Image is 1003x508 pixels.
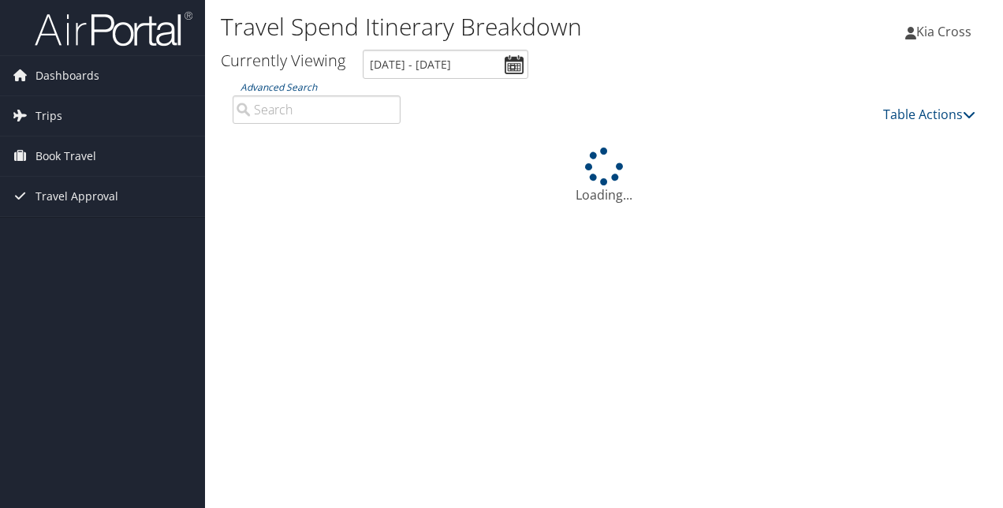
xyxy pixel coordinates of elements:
span: Trips [35,96,62,136]
input: Advanced Search [233,95,401,124]
img: airportal-logo.png [35,10,192,47]
span: Book Travel [35,136,96,176]
div: Loading... [221,148,987,204]
a: Advanced Search [240,80,317,94]
span: Dashboards [35,56,99,95]
a: Table Actions [883,106,975,123]
h1: Travel Spend Itinerary Breakdown [221,10,732,43]
span: Travel Approval [35,177,118,216]
h3: Currently Viewing [221,50,345,71]
a: Kia Cross [905,8,987,55]
input: [DATE] - [DATE] [363,50,528,79]
span: Kia Cross [916,23,971,40]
